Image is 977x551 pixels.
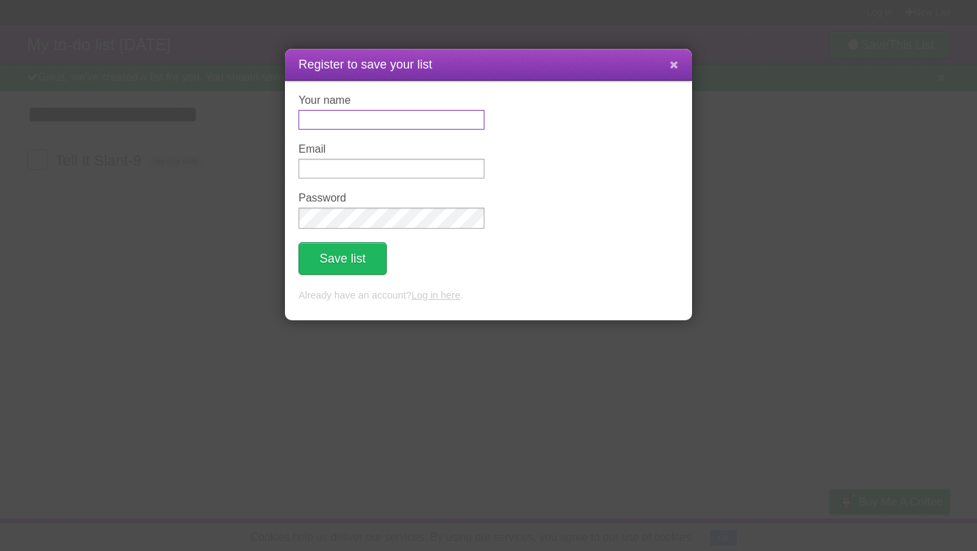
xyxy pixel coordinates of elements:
h1: Register to save your list [299,56,678,74]
button: Save list [299,242,387,275]
label: Your name [299,94,484,107]
label: Password [299,192,484,204]
p: Already have an account? . [299,288,678,303]
a: Log in here [411,290,460,301]
label: Email [299,143,484,155]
